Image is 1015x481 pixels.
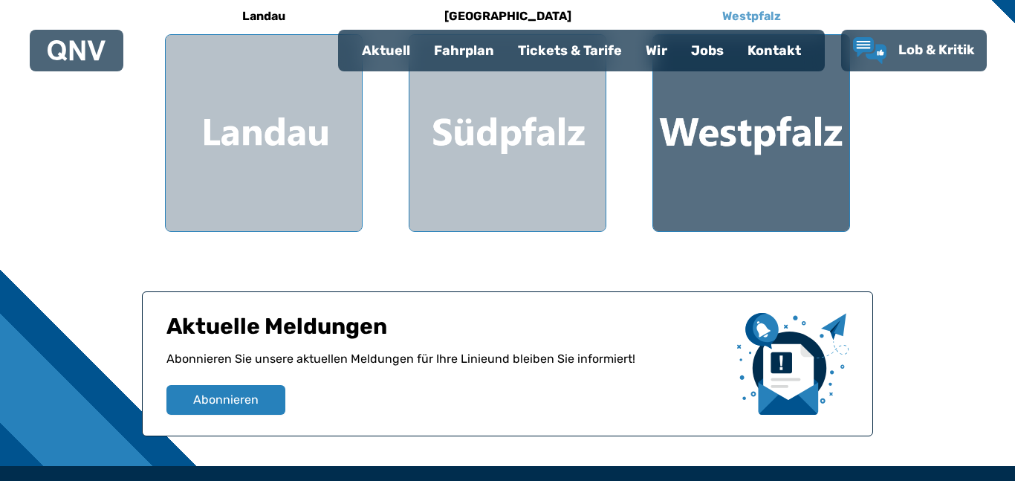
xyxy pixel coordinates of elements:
[48,40,106,61] img: QNV Logo
[634,31,679,70] a: Wir
[193,391,259,409] span: Abonnieren
[236,4,291,28] h6: Landau
[716,4,787,28] h6: Westpfalz
[166,313,725,350] h1: Aktuelle Meldungen
[679,31,736,70] a: Jobs
[853,37,975,64] a: Lob & Kritik
[506,31,634,70] a: Tickets & Tarife
[438,4,577,28] h6: [GEOGRAPHIC_DATA]
[737,313,849,415] img: newsletter
[350,31,422,70] a: Aktuell
[736,31,813,70] a: Kontakt
[166,385,285,415] button: Abonnieren
[898,42,975,58] span: Lob & Kritik
[48,36,106,65] a: QNV Logo
[422,31,506,70] a: Fahrplan
[166,350,725,385] p: Abonnieren Sie unsere aktuellen Meldungen für Ihre Linie und bleiben Sie informiert!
